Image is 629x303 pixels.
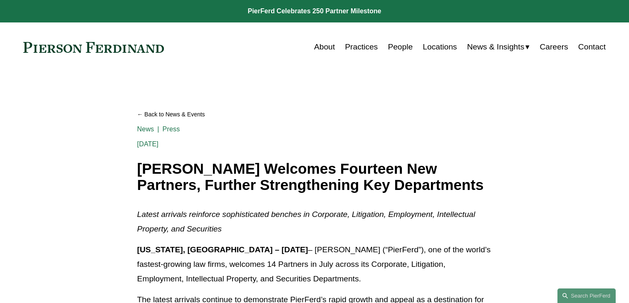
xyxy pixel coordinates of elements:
a: Back to News & Events [137,107,492,122]
a: About [314,39,335,55]
a: Search this site [557,288,616,303]
h1: [PERSON_NAME] Welcomes Fourteen New Partners, Further Strengthening Key Departments [137,161,492,193]
a: folder dropdown [467,39,530,55]
span: [DATE] [137,140,158,148]
a: News [137,126,154,133]
a: People [388,39,413,55]
span: News & Insights [467,40,525,54]
a: Press [163,126,180,133]
a: Locations [423,39,457,55]
p: – [PERSON_NAME] (“PierFerd”), one of the world’s fastest-growing law firms, welcomes 14 Partners ... [137,243,492,286]
a: Careers [540,39,568,55]
strong: [US_STATE], [GEOGRAPHIC_DATA] – [DATE] [137,245,308,254]
a: Practices [345,39,378,55]
em: Latest arrivals reinforce sophisticated benches in Corporate, Litigation, Employment, Intellectua... [137,210,478,233]
a: Contact [578,39,606,55]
